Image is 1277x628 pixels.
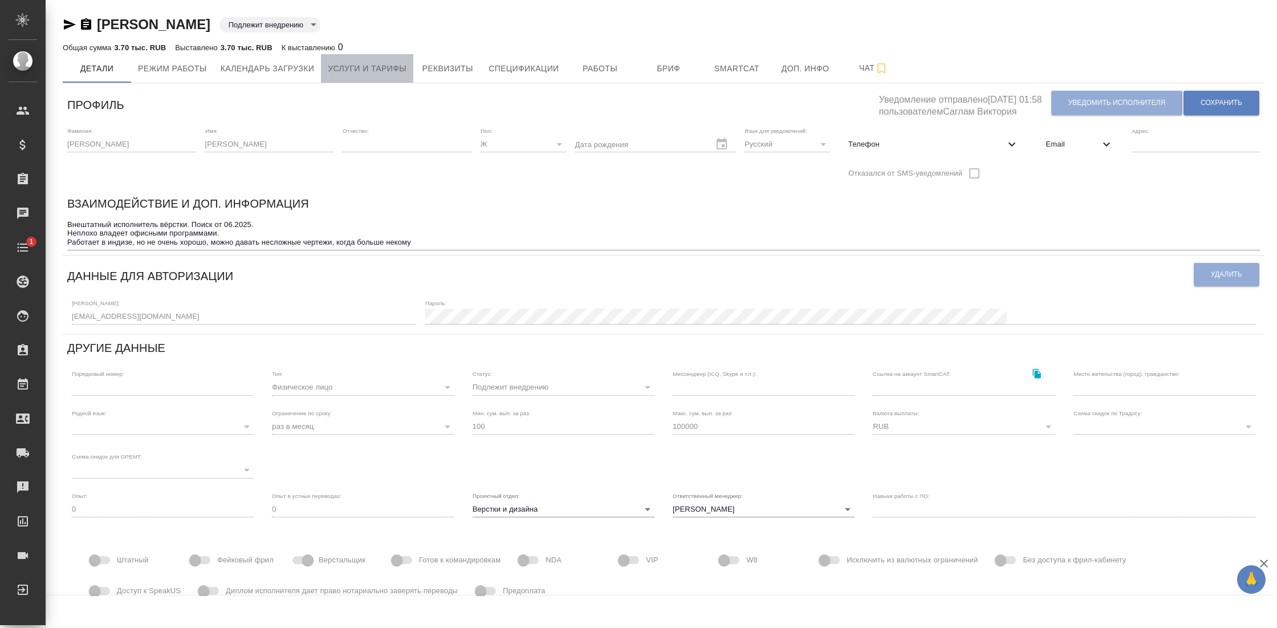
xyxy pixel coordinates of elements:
[72,493,88,499] label: Опыт:
[1073,410,1142,416] label: Схема скидок по Традосу:
[481,136,566,152] div: Ж
[272,419,454,435] div: раз в месяц
[72,300,120,306] label: [PERSON_NAME]:
[481,128,493,133] label: Пол:
[778,62,833,76] span: Доп. инфо
[673,493,743,499] label: Ответственный менеджер:
[63,43,114,52] p: Общая сумма
[319,554,365,566] span: Верстальщик
[272,371,283,377] label: Тип:
[1201,98,1242,108] span: Сохранить
[473,410,531,416] label: Мин. сум. вып. за раз:
[641,62,696,76] span: Бриф
[1237,565,1266,594] button: 🙏
[489,62,559,76] span: Спецификации
[272,410,332,416] label: Ограничение по сроку:
[847,61,901,75] span: Чат
[879,88,1051,118] h5: Уведомление отправлено [DATE] 01:58 пользователем Саглам Виктория
[745,128,807,133] label: Язык для уведомлений:
[573,62,628,76] span: Работы
[272,493,341,499] label: Опыт в устных переводах:
[79,18,93,31] button: Скопировать ссылку
[219,17,320,33] div: Подлежит внедрению
[70,62,124,76] span: Детали
[840,501,856,517] button: Open
[873,419,1055,435] div: RUB
[67,128,93,133] label: Фамилия:
[205,128,218,133] label: Имя:
[175,43,221,52] p: Выставлено
[72,410,107,416] label: Родной язык:
[72,371,124,377] label: Порядковый номер:
[503,585,545,597] span: Предоплата
[420,62,475,76] span: Реквизиты
[848,139,1004,150] span: Телефон
[282,40,343,54] div: 0
[67,339,165,357] h6: Другие данные
[221,62,315,76] span: Календарь загрузки
[1046,139,1100,150] span: Email
[425,300,446,306] label: Пароль:
[1073,371,1180,377] label: Место жительства (город), гражданство:
[343,128,369,133] label: Отчество:
[117,554,148,566] span: Штатный
[640,501,656,517] button: Open
[673,410,733,416] label: Макс. сум. вып. за раз:
[117,585,181,597] span: Доступ к SpeakUS
[745,136,830,152] div: Русский
[1037,132,1123,157] div: Email
[221,43,273,52] p: 3.70 тыс. RUB
[746,554,758,566] span: W8
[875,62,888,75] svg: Подписаться
[114,43,166,52] p: 3.70 тыс. RUB
[3,233,43,262] a: 1
[847,554,978,566] span: Исключить из валютных ограничений
[1132,128,1149,133] label: Адрес:
[282,43,338,52] p: К выставлению
[1026,362,1049,385] button: Скопировать ссылку
[1242,568,1261,591] span: 🙏
[226,585,458,597] span: Диплом исполнителя дает право нотариально заверять переводы
[22,236,40,248] span: 1
[225,20,307,30] button: Подлежит внедрению
[873,371,951,377] label: Ссылка на аккаунт SmartCAT:
[473,379,654,395] div: Подлежит внедрению
[873,410,919,416] label: Валюта выплаты:
[673,371,757,377] label: Мессенджер (ICQ, Skype и т.п.):
[328,62,406,76] span: Услуги и тарифы
[419,554,501,566] span: Готов к командировкам
[67,267,233,285] h6: Данные для авторизации
[473,371,492,377] label: Статус:
[473,493,520,499] label: Проектный отдел:
[138,62,207,76] span: Режим работы
[1023,554,1126,566] span: Без доступа к фрил-кабинету
[848,168,962,179] span: Отказался от SMS-уведомлений
[839,132,1027,157] div: Телефон
[873,493,930,499] label: Навыки работы с ПО:
[646,554,658,566] span: VIP
[272,379,454,395] div: Физическое лицо
[72,454,142,460] label: Схема скидок для GPEMT:
[546,554,562,566] span: NDA
[710,62,764,76] span: Smartcat
[67,96,124,114] h6: Профиль
[63,18,76,31] button: Скопировать ссылку для ЯМессенджера
[67,195,309,213] h6: Взаимодействие и доп. информация
[97,17,210,32] a: [PERSON_NAME]
[217,554,274,566] span: Фейковый фрил
[67,220,1260,246] textarea: Внештатный исполнитель вёрстки. Поиск от 06.2025. Неплохо владеет офисными программами. Работает ...
[1184,91,1259,115] button: Сохранить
